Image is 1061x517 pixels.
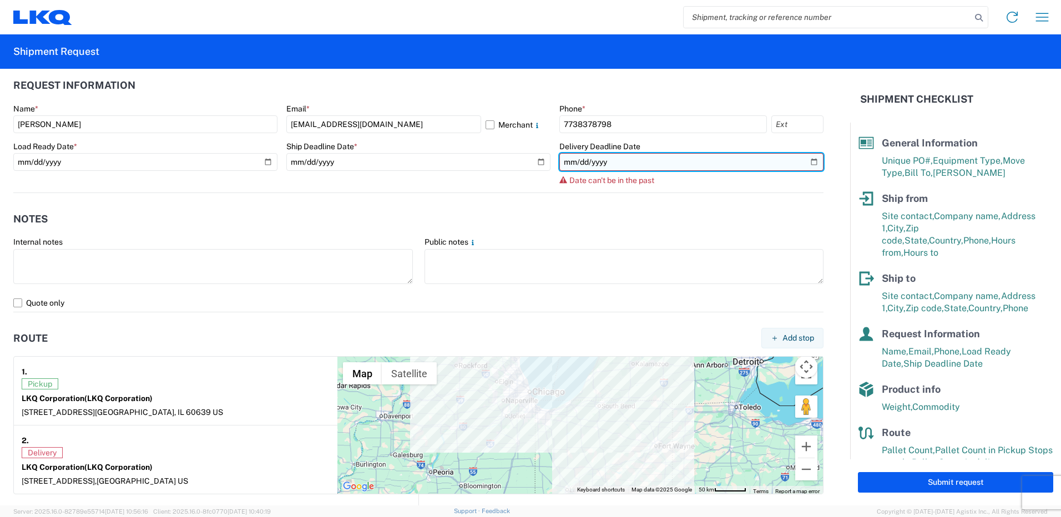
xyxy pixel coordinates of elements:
[105,508,148,515] span: [DATE] 10:56:16
[22,463,153,472] strong: LKQ Corporation
[695,486,750,494] button: Map Scale: 50 km per 54 pixels
[95,408,223,417] span: [GEOGRAPHIC_DATA], IL 60639 US
[482,508,510,514] a: Feedback
[13,508,148,515] span: Server: 2025.16.0-82789e55714
[13,294,823,312] label: Quote only
[944,303,968,313] span: State,
[13,141,77,151] label: Load Ready Date
[882,402,912,412] span: Weight,
[882,383,941,395] span: Product info
[882,346,908,357] span: Name,
[933,155,1003,166] span: Equipment Type,
[887,303,906,313] span: City,
[908,346,934,357] span: Email,
[882,328,980,339] span: Request Information
[795,458,817,480] button: Zoom out
[425,237,477,247] label: Public notes
[228,508,271,515] span: [DATE] 10:40:19
[13,214,48,225] h2: Notes
[795,435,817,458] button: Zoom in
[559,141,640,151] label: Delivery Deadline Date
[286,104,310,114] label: Email
[795,356,817,378] button: Map camera controls
[887,223,906,234] span: City,
[858,472,1053,493] button: Submit request
[934,346,962,357] span: Phone,
[906,303,944,313] span: Zip code,
[577,486,625,494] button: Keyboard shortcuts
[882,192,928,204] span: Ship from
[860,93,973,106] h2: Shipment Checklist
[97,477,188,485] span: [GEOGRAPHIC_DATA] US
[486,115,550,133] label: Merchant
[1003,303,1028,313] span: Phone
[22,378,58,389] span: Pickup
[753,488,769,494] a: Terms
[22,364,27,378] strong: 1.
[699,486,714,493] span: 50 km
[882,211,934,221] span: Site contact,
[22,447,63,458] span: Delivery
[782,333,814,343] span: Add stop
[340,479,377,494] img: Google
[882,445,935,455] span: Pallet Count,
[903,247,938,258] span: Hours to
[153,508,271,515] span: Client: 2025.16.0-8fc0770
[771,115,823,133] input: Ext
[84,463,153,472] span: (LKQ Corporation)
[877,506,1048,516] span: Copyright © [DATE]-[DATE] Agistix Inc., All Rights Reserved
[684,7,971,28] input: Shipment, tracking or reference number
[13,104,38,114] label: Name
[934,291,1001,301] span: Company name,
[569,176,654,185] span: Date can't be in the past
[22,408,95,417] span: [STREET_ADDRESS]
[559,104,585,114] label: Phone
[22,433,29,447] strong: 2.
[882,155,933,166] span: Unique PO#,
[382,362,437,384] button: Show satellite imagery
[775,488,820,494] a: Report a map error
[631,486,692,493] span: Map data ©2025 Google
[286,141,357,151] label: Ship Deadline Date
[13,80,135,91] h2: Request Information
[963,235,991,246] span: Phone,
[882,427,911,438] span: Route
[13,333,48,344] h2: Route
[912,402,960,412] span: Commodity
[22,477,97,485] span: [STREET_ADDRESS],
[968,303,1003,313] span: Country,
[934,211,1001,221] span: Company name,
[13,45,99,58] h2: Shipment Request
[933,168,1006,178] span: [PERSON_NAME]
[903,358,983,369] span: Ship Deadline Date
[905,168,933,178] span: Bill To,
[882,445,1053,468] span: Pallet Count in Pickup Stops equals Pallet Count in delivery stops
[13,237,63,247] label: Internal notes
[22,394,153,403] strong: LKQ Corporation
[929,235,963,246] span: Country,
[340,479,377,494] a: Open this area in Google Maps (opens a new window)
[882,291,934,301] span: Site contact,
[84,394,153,403] span: (LKQ Corporation)
[882,272,916,284] span: Ship to
[905,235,929,246] span: State,
[795,396,817,418] button: Drag Pegman onto the map to open Street View
[761,328,823,348] button: Add stop
[882,137,978,149] span: General Information
[343,362,382,384] button: Show street map
[454,508,482,514] a: Support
